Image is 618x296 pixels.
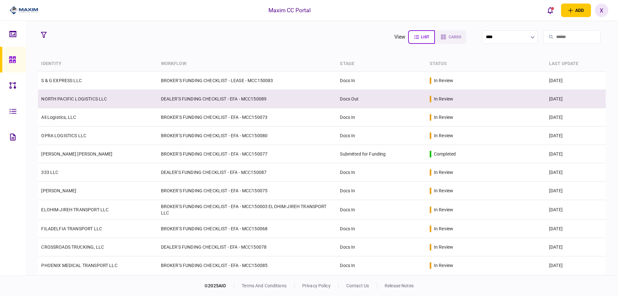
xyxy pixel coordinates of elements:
td: Docs In [337,72,426,90]
a: release notes [385,283,414,288]
td: BROKER'S FUNDING CHECKLIST - EFA - MCC150073 [158,108,337,127]
a: CROSSROADS TRUCKING, LLC [41,244,104,250]
a: terms and conditions [242,283,286,288]
div: Maxim CC Portal [268,6,311,14]
td: BROKER'S FUNDING CHECKLIST - EFA - MCC150068 [158,220,337,238]
th: identity [38,56,157,72]
div: view [394,33,406,41]
a: contact us [346,283,369,288]
td: [DATE] [546,182,606,200]
a: S & G EXPRESS LLC [41,78,82,83]
td: [DATE] [546,90,606,108]
td: Docs In [337,200,426,220]
div: in review [434,132,453,139]
td: Docs In [337,127,426,145]
a: [PERSON_NAME] [41,188,76,193]
button: X [595,4,608,17]
div: in review [434,244,453,250]
a: FILADELFIA TRANSPORT LLC [41,226,102,231]
div: © 2025 AIO [204,282,234,289]
div: in review [434,187,453,194]
a: NORTH PACIFIC LOGISTICS LLC [41,96,107,101]
div: in review [434,96,453,102]
th: last update [546,56,606,72]
div: completed [434,151,456,157]
td: Docs In [337,256,426,275]
th: stage [337,56,426,72]
td: BROKER'S FUNDING CHECKLIST - EFA - MCC150003 ELOHIM-JIREH TRANSPORT LLC [158,200,337,220]
td: BROKER'S FUNDING CHECKLIST - LEASE - MCC150083 [158,72,337,90]
td: BROKER'S FUNDING CHECKLIST - EFA - MCC150077 [158,145,337,163]
a: ELOHIM-JIREH TRANSPORT LLC [41,207,108,212]
td: Docs In [337,220,426,238]
a: PHOENIX MEDICAL TRANSPORT LLC [41,263,117,268]
td: DEALER'S FUNDING CHECKLIST - EFA - MCC150078 [158,238,337,256]
div: in review [434,114,453,120]
span: cards [449,35,461,39]
button: list [408,30,435,44]
td: [DATE] [546,163,606,182]
th: status [426,56,546,72]
td: Docs In [337,238,426,256]
td: [DATE] [546,238,606,256]
div: in review [434,225,453,232]
div: in review [434,262,453,269]
td: [DATE] [546,256,606,275]
td: [DATE] [546,127,606,145]
a: 333 LLC [41,170,58,175]
td: DEALER'S FUNDING CHECKLIST - EFA - MCC150087 [158,163,337,182]
td: Docs Out [337,90,426,108]
th: workflow [158,56,337,72]
td: BROKER'S FUNDING CHECKLIST - EFA - MCC150075 [158,182,337,200]
a: Ali Logistics, LLC [41,115,76,120]
td: DEALER'S FUNDING CHECKLIST - EFA - MCC150089 [158,90,337,108]
td: [DATE] [546,72,606,90]
td: [DATE] [546,200,606,220]
button: cards [435,30,466,44]
a: OPRA LOGISTICS LLC [41,133,86,138]
div: in review [434,77,453,84]
img: client company logo [10,5,38,15]
div: in review [434,206,453,213]
td: Docs In [337,163,426,182]
td: [DATE] [546,220,606,238]
td: [DATE] [546,145,606,163]
a: privacy policy [302,283,331,288]
div: in review [434,169,453,176]
button: open notifications list [544,4,557,17]
td: Docs In [337,108,426,127]
td: Submitted for Funding [337,145,426,163]
span: list [421,35,429,39]
td: BROKER'S FUNDING CHECKLIST - EFA - MCC150080 [158,127,337,145]
td: Docs In [337,182,426,200]
button: open adding identity options [561,4,591,17]
td: BROKER'S FUNDING CHECKLIST - EFA - MCC150085 [158,256,337,275]
a: [PERSON_NAME] [PERSON_NAME] [41,151,112,157]
td: [DATE] [546,108,606,127]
